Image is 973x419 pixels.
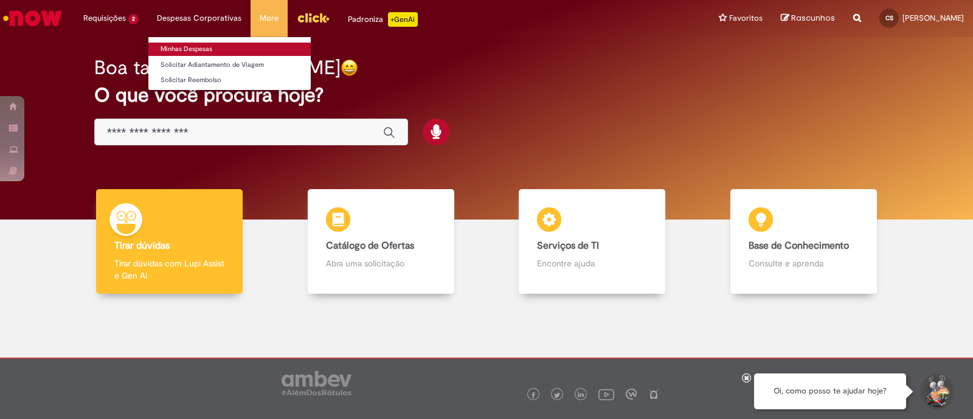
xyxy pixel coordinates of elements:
[326,257,436,269] p: Abra uma solicitação
[94,85,879,106] h2: O que você procura hoje?
[64,189,275,294] a: Tirar dúvidas Tirar dúvidas com Lupi Assist e Gen Ai
[1,6,64,30] img: ServiceNow
[598,386,614,402] img: logo_footer_youtube.png
[554,392,560,398] img: logo_footer_twitter.png
[148,43,311,56] a: Minhas Despesas
[260,12,279,24] span: More
[885,14,893,22] span: CS
[530,392,536,398] img: logo_footer_facebook.png
[902,13,964,23] span: [PERSON_NAME]
[157,12,241,24] span: Despesas Corporativas
[326,240,414,252] b: Catálogo de Ofertas
[348,12,418,27] div: Padroniza
[148,74,311,87] a: Solicitar Reembolso
[282,371,351,395] img: logo_footer_ambev_rotulo_gray.png
[729,12,763,24] span: Favoritos
[148,36,311,91] ul: Despesas Corporativas
[754,373,906,409] div: Oi, como posso te ajudar hoje?
[388,12,418,27] p: +GenAi
[114,257,224,282] p: Tirar dúvidas com Lupi Assist e Gen Ai
[698,189,910,294] a: Base de Conhecimento Consulte e aprenda
[275,189,487,294] a: Catálogo de Ofertas Abra uma solicitação
[626,389,637,400] img: logo_footer_workplace.png
[148,58,311,72] a: Solicitar Adiantamento de Viagem
[114,240,170,252] b: Tirar dúvidas
[791,12,835,24] span: Rascunhos
[578,392,584,399] img: logo_footer_linkedin.png
[781,13,835,24] a: Rascunhos
[749,257,859,269] p: Consulte e aprenda
[537,240,599,252] b: Serviços de TI
[749,240,849,252] b: Base de Conhecimento
[918,373,955,410] button: Iniciar Conversa de Suporte
[128,14,139,24] span: 2
[341,59,358,77] img: happy-face.png
[83,12,126,24] span: Requisições
[648,389,659,400] img: logo_footer_naosei.png
[94,57,341,78] h2: Boa tarde, [PERSON_NAME]
[297,9,330,27] img: click_logo_yellow_360x200.png
[537,257,647,269] p: Encontre ajuda
[486,189,698,294] a: Serviços de TI Encontre ajuda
